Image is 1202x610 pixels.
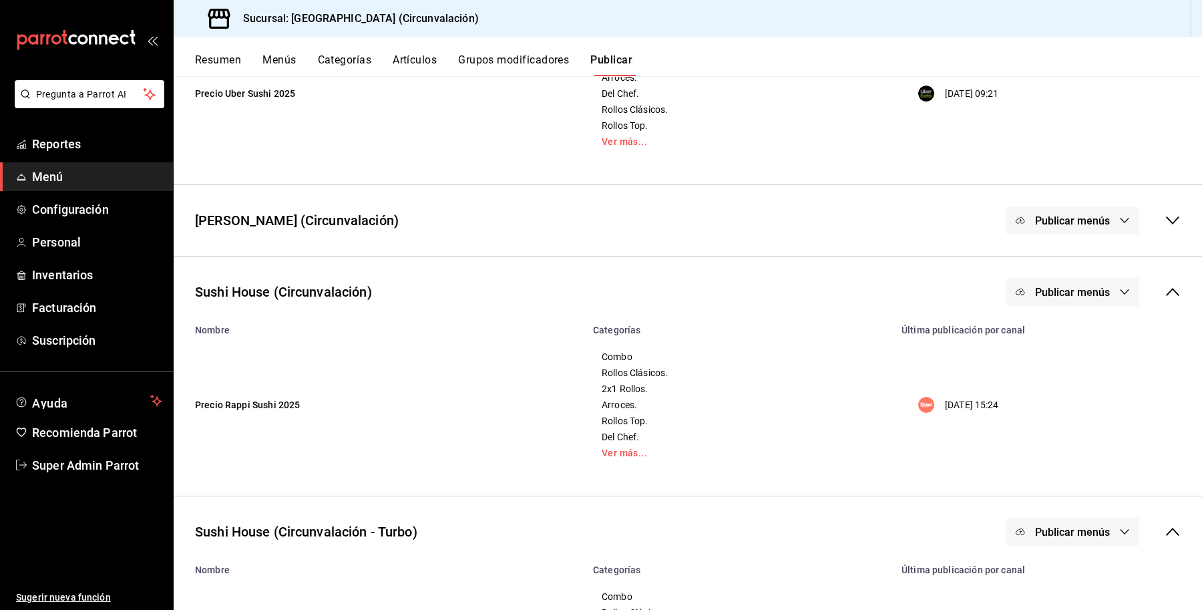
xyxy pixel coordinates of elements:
[602,448,877,458] a: Ver más...
[36,88,144,102] span: Pregunta a Parrot AI
[585,317,893,335] th: Categorías
[195,53,1202,76] div: navigation tabs
[602,137,877,146] a: Ver más...
[195,522,417,542] div: Sushi House (Circunvalación - Turbo)
[32,299,162,317] span: Facturación
[585,557,893,575] th: Categorías
[174,557,585,575] th: Nombre
[602,592,877,601] span: Combo
[174,335,585,474] td: Precio Rappi Sushi 2025
[602,352,877,361] span: Combo
[945,87,999,101] p: [DATE] 09:21
[393,53,437,76] button: Artículos
[15,80,164,108] button: Pregunta a Parrot AI
[174,24,585,164] td: Precio Uber Sushi 2025
[32,331,162,349] span: Suscripción
[262,53,296,76] button: Menús
[195,53,241,76] button: Resumen
[32,266,162,284] span: Inventarios
[602,400,877,410] span: Arroces.
[9,97,164,111] a: Pregunta a Parrot AI
[893,317,1202,335] th: Última publicación por canal
[602,121,877,130] span: Rollos Top.
[195,282,372,302] div: Sushi House (Circunvalación)
[32,456,162,474] span: Super Admin Parrot
[602,73,877,82] span: Arroces.
[1006,278,1139,306] button: Publicar menús
[602,105,877,114] span: Rollos Clásicos.
[32,233,162,251] span: Personal
[1006,206,1139,235] button: Publicar menús
[1035,526,1110,539] span: Publicar menús
[458,53,569,76] button: Grupos modificadores
[195,210,399,231] div: [PERSON_NAME] (Circunvalación)
[318,53,372,76] button: Categorías
[945,398,999,412] p: [DATE] 15:24
[1006,518,1139,546] button: Publicar menús
[174,317,585,335] th: Nombre
[232,11,479,27] h3: Sucursal: [GEOGRAPHIC_DATA] (Circunvalación)
[602,416,877,426] span: Rollos Top.
[32,200,162,218] span: Configuración
[590,53,632,76] button: Publicar
[16,591,162,605] span: Sugerir nueva función
[602,89,877,98] span: Del Chef.
[602,384,877,394] span: 2x1 Rollos.
[32,168,162,186] span: Menú
[1035,286,1110,299] span: Publicar menús
[32,393,145,409] span: Ayuda
[602,368,877,377] span: Rollos Clásicos.
[32,424,162,442] span: Recomienda Parrot
[174,317,1202,474] table: menu maker table for brand
[147,35,158,45] button: open_drawer_menu
[32,135,162,153] span: Reportes
[893,557,1202,575] th: Última publicación por canal
[1035,214,1110,227] span: Publicar menús
[602,432,877,442] span: Del Chef.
